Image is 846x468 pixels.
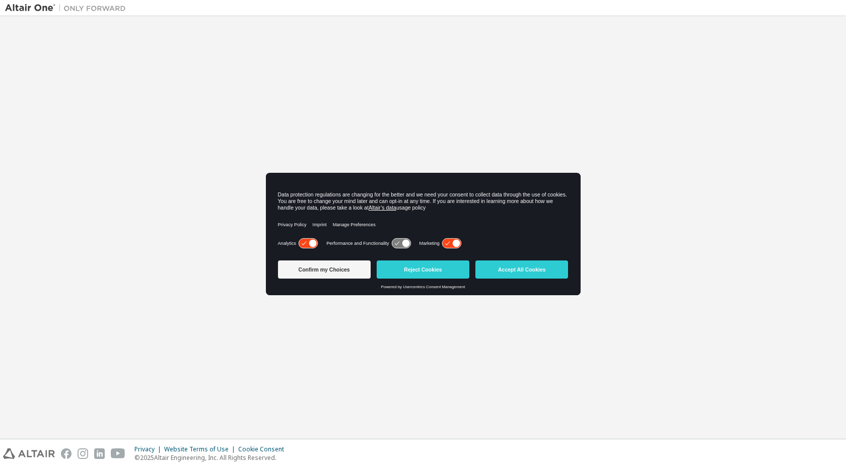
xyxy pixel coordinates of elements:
[94,448,105,459] img: linkedin.svg
[111,448,125,459] img: youtube.svg
[238,445,290,453] div: Cookie Consent
[5,3,131,13] img: Altair One
[164,445,238,453] div: Website Terms of Use
[61,448,72,459] img: facebook.svg
[78,448,88,459] img: instagram.svg
[134,445,164,453] div: Privacy
[3,448,55,459] img: altair_logo.svg
[134,453,290,462] p: © 2025 Altair Engineering, Inc. All Rights Reserved.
